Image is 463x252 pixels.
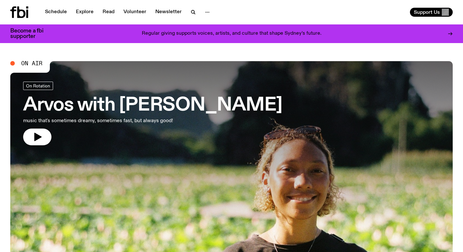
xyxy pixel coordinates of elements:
[23,117,188,125] p: music that's sometimes dreamy, sometimes fast, but always good!
[414,9,440,15] span: Support Us
[10,28,51,39] h3: Become a fbi supporter
[99,8,118,17] a: Read
[41,8,71,17] a: Schedule
[21,60,42,66] span: On Air
[72,8,97,17] a: Explore
[23,96,282,114] h3: Arvos with [PERSON_NAME]
[151,8,186,17] a: Newsletter
[26,83,50,88] span: On Rotation
[142,31,322,37] p: Regular giving supports voices, artists, and culture that shape Sydney’s future.
[23,82,53,90] a: On Rotation
[410,8,453,17] button: Support Us
[23,82,282,145] a: Arvos with [PERSON_NAME]music that's sometimes dreamy, sometimes fast, but always good!
[120,8,150,17] a: Volunteer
